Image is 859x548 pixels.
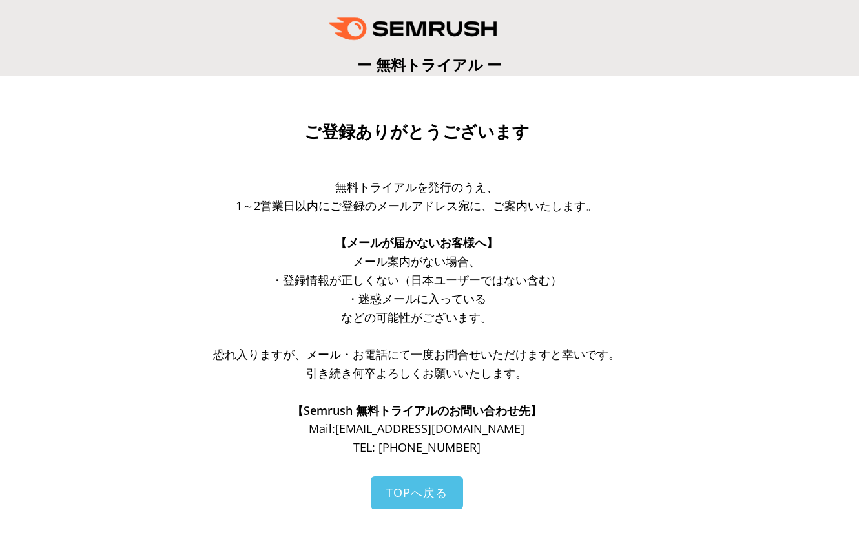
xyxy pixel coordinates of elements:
[292,403,542,418] span: 【Semrush 無料トライアルのお問い合わせ先】
[306,365,527,381] span: 引き続き何卒よろしくお願いいたします。
[347,291,486,306] span: ・迷惑メールに入っている
[335,179,498,195] span: 無料トライアルを発行のうえ、
[304,122,530,142] span: ご登録ありがとうございます
[386,485,448,500] span: TOPへ戻る
[309,421,524,436] span: Mail: [EMAIL_ADDRESS][DOMAIN_NAME]
[341,310,492,325] span: などの可能性がございます。
[236,198,597,213] span: 1～2営業日以内にご登録のメールアドレス宛に、ご案内いたします。
[271,272,562,288] span: ・登録情報が正しくない（日本ユーザーではない含む）
[353,439,481,455] span: TEL: [PHONE_NUMBER]
[357,54,502,75] span: ー 無料トライアル ー
[213,346,620,362] span: 恐れ入りますが、メール・お電話にて一度お問合せいただけますと幸いです。
[353,253,481,269] span: メール案内がない場合、
[371,476,463,509] a: TOPへ戻る
[335,235,498,250] span: 【メールが届かないお客様へ】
